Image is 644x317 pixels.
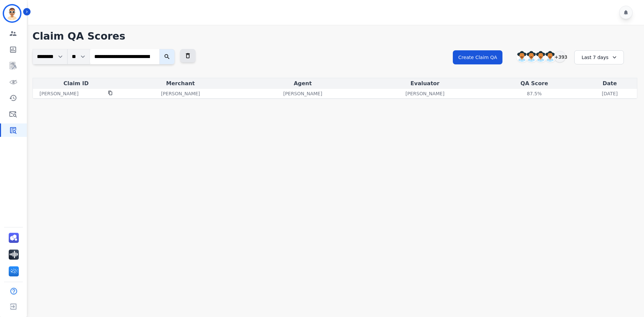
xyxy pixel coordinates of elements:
[602,90,618,97] p: [DATE]
[40,90,78,97] p: [PERSON_NAME]
[406,90,444,97] p: [PERSON_NAME]
[584,80,636,88] div: Date
[283,90,322,97] p: [PERSON_NAME]
[243,80,362,88] div: Agent
[34,80,118,88] div: Claim ID
[4,5,20,21] img: Bordered avatar
[554,51,566,62] div: +393
[161,90,200,97] p: [PERSON_NAME]
[487,80,581,88] div: QA Score
[365,80,485,88] div: Evaluator
[453,50,502,64] button: Create Claim QA
[33,30,637,42] h1: Claim QA Scores
[121,80,240,88] div: Merchant
[574,50,624,64] div: Last 7 days
[519,90,549,97] div: 87.5%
